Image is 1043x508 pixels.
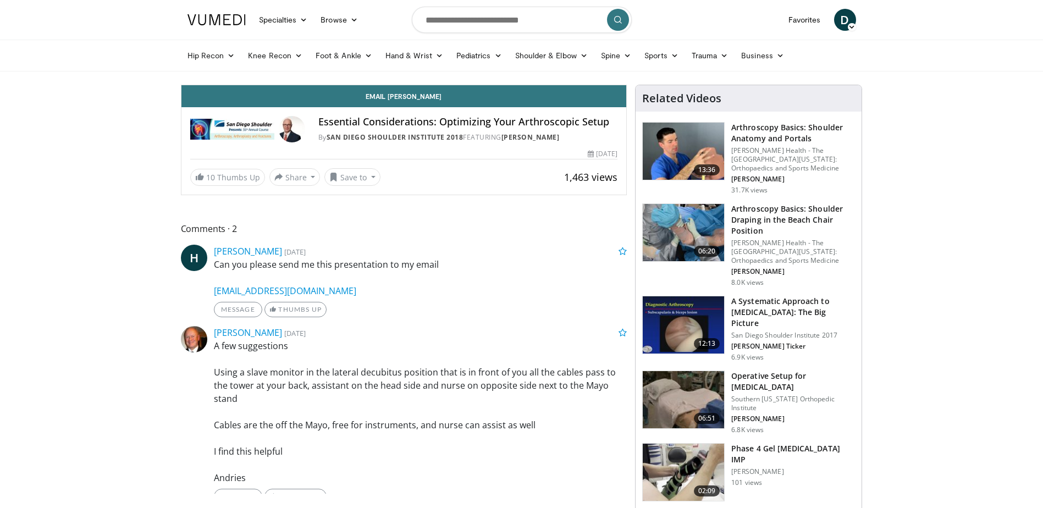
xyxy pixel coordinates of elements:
[264,302,327,317] a: Thumbs Up
[731,353,764,362] p: 6.9K views
[214,258,627,297] p: Can you please send me this presentation to my email
[731,146,855,173] p: [PERSON_NAME] Health - The [GEOGRAPHIC_DATA][US_STATE]: Orthopaedics and Sports Medicine
[731,278,764,287] p: 8.0K views
[181,326,207,352] img: Avatar
[731,415,855,423] p: [PERSON_NAME]
[834,9,856,31] a: D
[731,426,764,434] p: 6.8K views
[264,489,327,504] a: Thumbs Up
[324,168,380,186] button: Save to
[731,186,768,195] p: 31.7K views
[564,170,617,184] span: 1,463 views
[731,203,855,236] h3: Arthroscopy Basics: Shoulder Draping in the Beach Chair Position
[731,478,762,487] p: 101 views
[694,413,720,424] span: 06:51
[450,45,509,67] a: Pediatrics
[190,116,274,142] img: San Diego Shoulder Institute 2018
[214,489,262,504] a: Message
[731,443,855,465] h3: Phase 4 Gel [MEDICAL_DATA] IMP
[731,371,855,393] h3: Operative Setup for [MEDICAL_DATA]
[501,132,560,142] a: [PERSON_NAME]
[509,45,594,67] a: Shoulder & Elbow
[735,45,791,67] a: Business
[731,331,855,340] p: San Diego Shoulder Institute 2017
[731,342,855,351] p: [PERSON_NAME] Ticker
[642,122,855,195] a: 13:36 Arthroscopy Basics: Shoulder Anatomy and Portals [PERSON_NAME] Health - The [GEOGRAPHIC_DAT...
[181,45,242,67] a: Hip Recon
[309,45,379,67] a: Foot & Ankle
[694,485,720,496] span: 02:09
[284,247,306,257] small: [DATE]
[181,222,627,236] span: Comments 2
[241,45,309,67] a: Knee Recon
[731,239,855,265] p: [PERSON_NAME] Health - The [GEOGRAPHIC_DATA][US_STATE]: Orthopaedics and Sports Medicine
[594,45,638,67] a: Spine
[379,45,450,67] a: Hand & Wrist
[412,7,632,33] input: Search topics, interventions
[643,371,724,428] img: Shoulder_Arthroscopy_OR_Setup_100004507_3.jpg.150x105_q85_crop-smart_upscale.jpg
[731,267,855,276] p: [PERSON_NAME]
[642,296,855,362] a: 12:13 A Systematic Approach to [MEDICAL_DATA]: The Big Picture San Diego Shoulder Institute 2017 ...
[643,123,724,180] img: 9534a039-0eaa-4167-96cf-d5be049a70d8.150x105_q85_crop-smart_upscale.jpg
[731,175,855,184] p: [PERSON_NAME]
[190,169,265,186] a: 10 Thumbs Up
[284,328,306,338] small: [DATE]
[638,45,685,67] a: Sports
[214,327,282,339] a: [PERSON_NAME]
[643,444,724,501] img: 024b95cd-001e-434c-8b0d-cd920ec12089.150x105_q85_crop-smart_upscale.jpg
[642,371,855,434] a: 06:51 Operative Setup for [MEDICAL_DATA] Southern [US_STATE] Orthopedic Institute [PERSON_NAME] 6...
[782,9,827,31] a: Favorites
[181,85,627,107] a: Email [PERSON_NAME]
[187,14,246,25] img: VuMedi Logo
[642,92,721,105] h4: Related Videos
[731,395,855,412] p: Southern [US_STATE] Orthopedic Institute
[731,467,855,476] p: [PERSON_NAME]
[694,164,720,175] span: 13:36
[643,204,724,261] img: 31864782-ea8b-4b70-b498-d4c268f961cf.150x105_q85_crop-smart_upscale.jpg
[181,245,207,271] a: H
[214,339,627,484] p: A few suggestions Using a slave monitor in the lateral decubitus position that is in front of you...
[314,9,365,31] a: Browse
[685,45,735,67] a: Trauma
[694,338,720,349] span: 12:13
[327,132,463,142] a: San Diego Shoulder Institute 2018
[318,132,617,142] div: By FEATURING
[642,203,855,287] a: 06:20 Arthroscopy Basics: Shoulder Draping in the Beach Chair Position [PERSON_NAME] Health - The...
[214,302,262,317] a: Message
[269,168,321,186] button: Share
[252,9,314,31] a: Specialties
[731,296,855,329] h3: A Systematic Approach to [MEDICAL_DATA]: The Big Picture
[694,246,720,257] span: 06:20
[206,172,215,183] span: 10
[731,122,855,144] h3: Arthroscopy Basics: Shoulder Anatomy and Portals
[588,149,617,159] div: [DATE]
[214,285,356,297] a: [EMAIL_ADDRESS][DOMAIN_NAME]
[318,116,617,128] h4: Essential Considerations: Optimizing Your Arthroscopic Setup
[279,116,305,142] img: Avatar
[643,296,724,354] img: c8f52776-22f8-451d-b056-c6ef289fa353.150x105_q85_crop-smart_upscale.jpg
[214,245,282,257] a: [PERSON_NAME]
[642,443,855,501] a: 02:09 Phase 4 Gel [MEDICAL_DATA] IMP [PERSON_NAME] 101 views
